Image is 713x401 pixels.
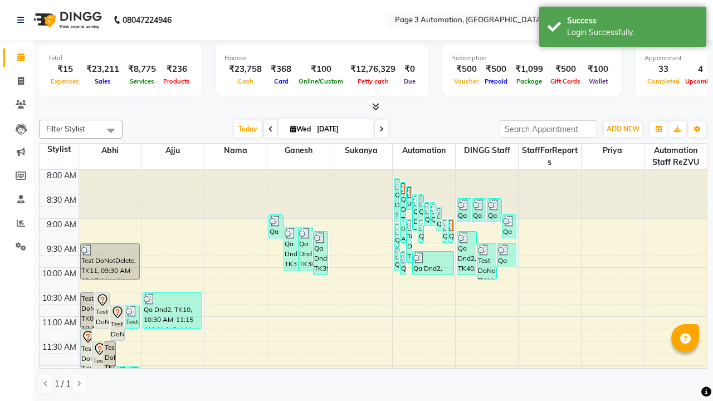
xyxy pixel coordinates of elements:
[401,252,406,275] div: Qa Dnd2, TK41, 09:40 AM-10:10 AM, Hair cut Below 12 years (Boy)
[45,243,79,255] div: 9:30 AM
[40,268,79,280] div: 10:00 AM
[393,144,455,158] span: Automation
[40,341,79,353] div: 11:30 AM
[224,63,266,76] div: ₹23,758
[28,4,105,36] img: logo
[519,144,581,169] span: StaffForReports
[451,63,481,76] div: ₹500
[346,63,400,76] div: ₹12,76,329
[451,77,481,85] span: Voucher
[413,252,453,275] div: Qa Dnd2, TK42, 09:40 AM-10:10 AM, Hair cut Below 12 years (Boy)
[40,144,79,155] div: Stylist
[330,144,393,158] span: Sukanya
[46,124,85,133] span: Filter Stylist
[48,77,82,85] span: Expenses
[143,293,202,328] div: Qa Dnd2, TK10, 10:30 AM-11:15 AM, Hair Cut-Men
[457,199,471,222] div: Qa Dnd2, TK19, 08:35 AM-09:05 AM, Hair Cut By Expert-Men
[40,292,79,304] div: 10:30 AM
[124,63,160,76] div: ₹8,775
[224,53,419,63] div: Finance
[141,144,204,158] span: Ajju
[400,63,419,76] div: ₹0
[92,342,103,389] div: Test DoNotDelete, TK09, 11:30 AM-12:30 PM, Hair Cut-Women
[472,199,486,222] div: Qa Dnd2, TK20, 08:35 AM-09:05 AM, Hair Cut By Expert-Men
[40,317,79,329] div: 11:00 AM
[394,178,399,222] div: Qa Dnd2, TK22, 08:10 AM-09:05 AM, Special Hair Wash- Men
[269,215,283,238] div: Qa Dnd2, TK27, 08:55 AM-09:25 AM, Hair cut Below 12 years (Boy)
[110,305,124,340] div: Test DoNotDelete, TK08, 10:45 AM-11:30 AM, Hair Cut-Men
[567,27,698,38] div: Login Successfully.
[548,63,583,76] div: ₹500
[394,248,399,271] div: Qa Dnd2, TK36, 09:35 AM-10:05 AM, Hair Cut By Expert-Men
[296,77,346,85] span: Online/Custom
[502,215,516,238] div: Qa Dnd2, TK28, 08:55 AM-09:25 AM, Hair cut Below 12 years (Boy)
[82,63,124,76] div: ₹23,211
[548,77,583,85] span: Gift Cards
[442,219,447,242] div: Qa Dnd2, TK31, 09:00 AM-09:30 AM, Hair cut Below 12 years (Boy)
[296,63,346,76] div: ₹100
[48,63,82,76] div: ₹15
[607,125,639,133] span: ADD NEW
[299,227,312,271] div: Qa Dnd2, TK38, 09:10 AM-10:05 AM, Special Hair Wash- Men
[583,63,613,76] div: ₹100
[81,293,95,328] div: Test DoNotDelete, TK05, 10:30 AM-11:15 AM, Hair Cut-Men
[204,144,267,158] span: Nama
[644,77,682,85] span: Completed
[394,223,399,246] div: Qa Dnd2, TK32, 09:05 AM-09:35 AM, Hair cut Below 12 years (Boy)
[567,15,698,27] div: Success
[586,77,611,85] span: Wallet
[81,244,139,279] div: Test DoNotDelete, TK11, 09:30 AM-10:15 AM, Hair Cut-Men
[497,244,516,267] div: Qa Dnd2, TK35, 09:30 AM-10:00 AM, Hair cut Below 12 years (Boy)
[451,53,613,63] div: Redemption
[284,227,298,271] div: Qa Dnd2, TK37, 09:10 AM-10:05 AM, Special Hair Wash- Men
[407,219,412,262] div: Test DoNotDelete, TK34, 09:00 AM-09:55 AM, Special Hair Wash- Men
[123,4,172,36] b: 08047224946
[413,195,418,230] div: Qa Dnd2, TK26, 08:30 AM-09:15 AM, Hair Cut-Men
[481,63,511,76] div: ₹500
[45,219,79,231] div: 9:00 AM
[418,195,423,218] div: Qa Dnd2, TK18, 08:30 AM-09:00 AM, Hair cut Below 12 years (Boy)
[487,199,501,222] div: Qa Dnd2, TK21, 08:35 AM-09:05 AM, Hair cut Below 12 years (Boy)
[234,120,262,138] span: Today
[604,121,642,137] button: ADD NEW
[287,125,314,133] span: Wed
[95,293,109,328] div: Test DoNotDelete, TK06, 10:30 AM-11:15 AM, Hair Cut-Men
[79,144,141,158] span: Abhi
[41,366,79,378] div: 12:00 PM
[45,194,79,206] div: 8:30 AM
[160,63,193,76] div: ₹236
[81,330,91,377] div: Test DoNotDelete, TK07, 11:15 AM-12:15 PM, Hair Cut-Women
[125,305,139,328] div: Test DoNotDelete, TK12, 10:45 AM-11:15 AM, Hair Cut By Expert-Men
[500,120,597,138] input: Search Appointment
[514,77,545,85] span: Package
[355,77,392,85] span: Petty cash
[407,187,412,209] div: undefined, TK16, 08:20 AM-08:50 AM, Hair cut Below 12 years (Boy)
[457,232,476,275] div: Qa Dnd2, TK40, 09:15 AM-10:10 AM, Special Hair Wash- Men
[314,232,328,275] div: Qa Dnd2, TK39, 09:15 AM-10:10 AM, Special Hair Wash- Men
[436,207,441,230] div: Qa Dnd2, TK25, 08:45 AM-09:15 AM, Hair Cut By Expert-Men
[511,63,548,76] div: ₹1,099
[160,77,193,85] span: Products
[448,219,453,242] div: Qa Dnd2, TK29, 09:00 AM-09:30 AM, Hair cut Below 12 years (Boy)
[55,378,70,390] span: 1 / 1
[92,77,114,85] span: Sales
[271,77,291,85] span: Card
[127,77,157,85] span: Services
[456,144,518,158] span: DINGG Staff
[235,77,256,85] span: Cash
[644,144,707,169] span: Automation Staff reZVU
[267,144,330,158] span: Ganesh
[477,244,496,279] div: Test DoNotDelete, TK11, 09:30 AM-10:15 AM, Hair Cut-Men
[582,144,644,158] span: Priya
[482,77,510,85] span: Prepaid
[45,170,79,182] div: 8:00 AM
[401,77,418,85] span: Due
[401,183,406,242] div: Qa Dnd2, TK17, 08:15 AM-09:30 AM, Hair Cut By Expert-Men,Hair Cut-Men
[266,63,296,76] div: ₹368
[644,63,682,76] div: 33
[104,342,115,377] div: Test DoNotDelete, TK03, 11:30 AM-12:15 PM, Hair Cut-Men
[418,219,423,242] div: Qa Dnd2, TK30, 09:00 AM-09:30 AM, Hair cut Below 12 years (Boy)
[48,53,193,63] div: Total
[424,203,429,226] div: Qa Dnd2, TK23, 08:40 AM-09:10 AM, Hair Cut By Expert-Men
[431,203,436,226] div: Qa Dnd2, TK24, 08:40 AM-09:10 AM, Hair Cut By Expert-Men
